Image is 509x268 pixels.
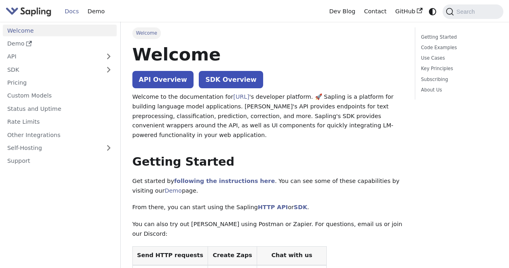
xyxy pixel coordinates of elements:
[3,116,117,128] a: Rate Limits
[257,246,327,265] th: Chat with us
[132,155,403,169] h2: Getting Started
[3,64,101,75] a: SDK
[132,246,208,265] th: Send HTTP requests
[3,51,101,62] a: API
[421,76,495,83] a: Subscribing
[3,129,117,141] a: Other Integrations
[132,92,403,140] p: Welcome to the documentation for 's developer platform. 🚀 Sapling is a platform for building lang...
[421,86,495,94] a: About Us
[132,71,194,88] a: API Overview
[165,187,182,194] a: Demo
[391,5,427,18] a: GitHub
[3,90,117,102] a: Custom Models
[421,33,495,41] a: Getting Started
[60,5,83,18] a: Docs
[3,103,117,114] a: Status and Uptime
[199,71,263,88] a: SDK Overview
[360,5,391,18] a: Contact
[6,6,52,17] img: Sapling.ai
[132,203,403,212] p: From there, you can start using the Sapling or .
[3,77,117,89] a: Pricing
[421,54,495,62] a: Use Cases
[233,93,249,100] a: [URL]
[174,178,275,184] a: following the instructions here
[294,204,307,210] a: SDK
[83,5,109,18] a: Demo
[132,177,403,196] p: Get started by . You can see some of these capabilities by visiting our page.
[421,44,495,52] a: Code Examples
[3,142,117,154] a: Self-Hosting
[427,6,439,17] button: Switch between dark and light mode (currently system mode)
[421,65,495,73] a: Key Principles
[3,38,117,50] a: Demo
[101,64,117,75] button: Expand sidebar category 'SDK'
[325,5,359,18] a: Dev Blog
[3,155,117,167] a: Support
[3,25,117,36] a: Welcome
[454,8,480,15] span: Search
[132,220,403,239] p: You can also try out [PERSON_NAME] using Postman or Zapier. For questions, email us or join our D...
[132,27,403,39] nav: Breadcrumbs
[208,246,257,265] th: Create Zaps
[101,51,117,62] button: Expand sidebar category 'API'
[132,27,161,39] span: Welcome
[6,6,54,17] a: Sapling.aiSapling.ai
[132,44,403,65] h1: Welcome
[443,4,503,19] button: Search (Command+K)
[258,204,288,210] a: HTTP API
